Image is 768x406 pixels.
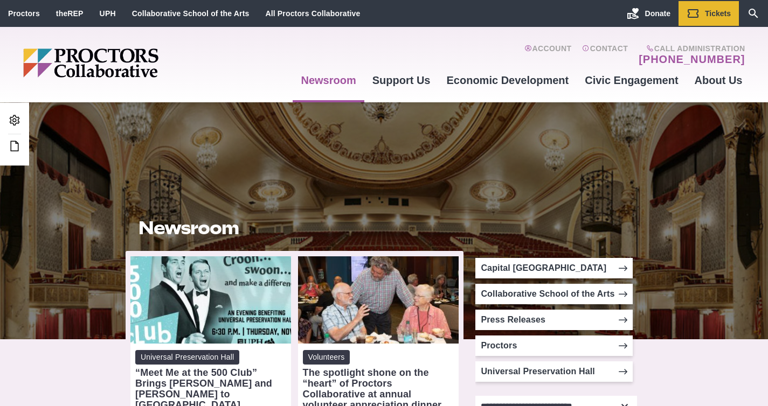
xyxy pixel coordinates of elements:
a: Support Us [364,66,439,95]
a: Civic Engagement [577,66,686,95]
img: Proctors logo [23,48,241,78]
a: Search [739,1,768,26]
a: Universal Preservation Hall [475,361,633,382]
a: Edit this Post/Page [5,137,24,157]
span: Donate [645,9,670,18]
a: Collaborative School of the Arts [475,284,633,304]
a: Proctors [475,335,633,356]
a: Account [524,44,571,66]
span: Call Administration [635,44,745,53]
span: Volunteers [303,350,350,365]
h1: Newsroom [139,218,451,238]
span: Universal Preservation Hall [135,350,239,365]
a: [PHONE_NUMBER] [639,53,745,66]
a: Proctors [8,9,40,18]
a: Economic Development [439,66,577,95]
a: Collaborative School of the Arts [132,9,250,18]
span: Tickets [705,9,731,18]
a: All Proctors Collaborative [265,9,360,18]
a: Press Releases [475,310,633,330]
a: Tickets [679,1,739,26]
a: Capital [GEOGRAPHIC_DATA] [475,258,633,278]
a: Contact [582,44,628,66]
a: UPH [100,9,116,18]
a: Newsroom [293,66,364,95]
a: Donate [619,1,679,26]
a: About Us [687,66,751,95]
a: theREP [56,9,84,18]
a: Admin Area [5,111,24,131]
